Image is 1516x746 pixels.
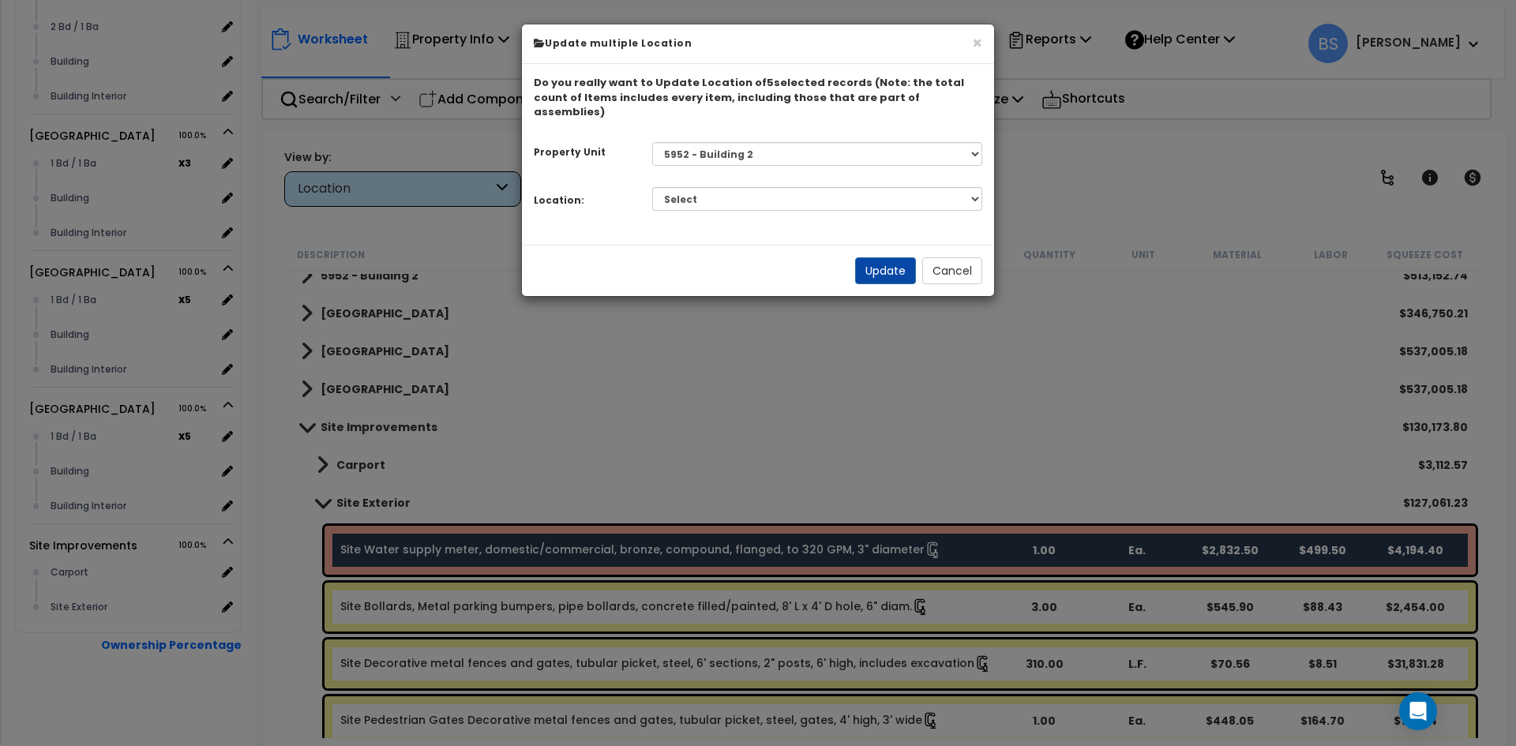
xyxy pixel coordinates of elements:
[1399,692,1437,730] div: Open Intercom Messenger
[534,36,692,50] b: Update multiple Location
[534,194,584,207] small: Location:
[767,75,774,90] span: 5
[922,257,982,284] button: Cancel
[855,257,916,284] button: Update
[534,146,606,159] small: Property Unit
[534,76,982,120] div: Do you really want to Update Location of selected records (Note: the total count of Items include...
[972,35,982,51] button: ×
